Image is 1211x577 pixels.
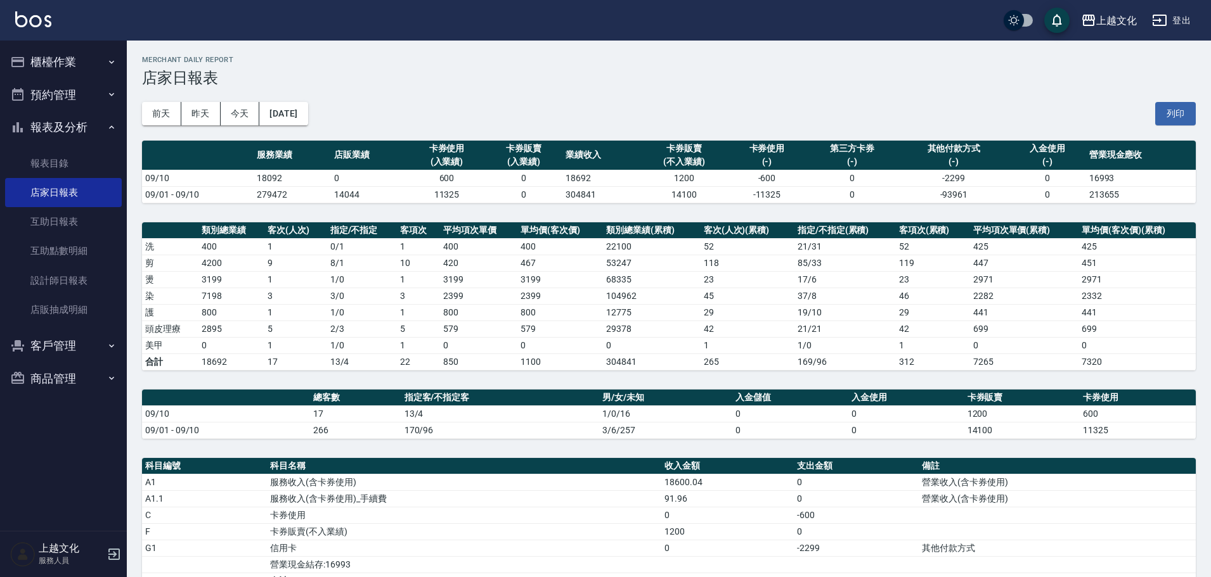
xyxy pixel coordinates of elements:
[701,304,794,320] td: 29
[896,304,970,320] td: 29
[896,271,970,288] td: 23
[794,337,896,353] td: 1 / 0
[896,222,970,239] th: 客項次(累積)
[1078,288,1196,304] td: 2332
[327,337,398,353] td: 1 / 0
[267,556,661,573] td: 營業現金結存:16993
[562,141,640,170] th: 業績收入
[701,337,794,353] td: 1
[5,266,122,295] a: 設計師日報表
[902,155,1006,168] div: (-)
[599,405,732,422] td: 1/0/16
[517,288,603,304] td: 2399
[661,490,794,507] td: 91.96
[896,337,970,353] td: 1
[599,390,732,406] th: 男/女/未知
[640,170,729,186] td: 1200
[805,186,898,203] td: 0
[701,271,794,288] td: 23
[896,353,970,370] td: 312
[848,422,964,438] td: 0
[794,238,896,255] td: 21 / 31
[254,186,331,203] td: 279472
[1076,8,1142,34] button: 上越文化
[5,46,122,79] button: 櫃檯作業
[198,304,264,320] td: 800
[327,222,398,239] th: 指定/不指定
[5,79,122,111] button: 預約管理
[794,458,919,474] th: 支出金額
[198,288,264,304] td: 7198
[562,186,640,203] td: 304841
[902,142,1006,155] div: 其他付款方式
[198,255,264,271] td: 4200
[142,56,1196,64] h2: Merchant Daily Report
[5,207,122,236] a: 互助日報表
[142,255,198,271] td: 剪
[970,320,1079,337] td: 699
[1078,222,1196,239] th: 單均價(客次價)(累積)
[661,474,794,490] td: 18600.04
[970,271,1079,288] td: 2971
[643,155,725,168] div: (不入業績)
[1155,102,1196,125] button: 列印
[267,490,661,507] td: 服務收入(含卡券使用)_手續費
[701,238,794,255] td: 52
[401,390,600,406] th: 指定客/不指定客
[310,390,401,406] th: 總客數
[794,540,919,556] td: -2299
[1147,9,1196,32] button: 登出
[1080,390,1196,406] th: 卡券使用
[661,540,794,556] td: 0
[517,304,603,320] td: 800
[411,155,482,168] div: (入業績)
[919,540,1196,556] td: 其他付款方式
[1009,170,1086,186] td: 0
[440,222,517,239] th: 平均項次單價
[1078,238,1196,255] td: 425
[1086,186,1196,203] td: 213655
[310,405,401,422] td: 17
[964,390,1080,406] th: 卡券販賣
[327,288,398,304] td: 3 / 0
[264,288,327,304] td: 3
[485,170,562,186] td: 0
[142,405,310,422] td: 09/10
[603,353,700,370] td: 304841
[440,271,517,288] td: 3199
[142,271,198,288] td: 燙
[327,271,398,288] td: 1 / 0
[701,288,794,304] td: 45
[896,238,970,255] td: 52
[397,320,440,337] td: 5
[1078,320,1196,337] td: 699
[198,222,264,239] th: 類別總業績
[440,337,517,353] td: 0
[142,141,1196,203] table: a dense table
[603,304,700,320] td: 12775
[701,255,794,271] td: 118
[264,337,327,353] td: 1
[1086,170,1196,186] td: 16993
[267,523,661,540] td: 卡券販賣(不入業績)
[729,170,806,186] td: -600
[198,238,264,255] td: 400
[1080,422,1196,438] td: 11325
[5,178,122,207] a: 店家日報表
[264,320,327,337] td: 5
[142,170,254,186] td: 09/10
[142,523,267,540] td: F
[732,405,848,422] td: 0
[603,238,700,255] td: 22100
[310,422,401,438] td: 266
[221,102,260,125] button: 今天
[794,507,919,523] td: -600
[640,186,729,203] td: 14100
[264,222,327,239] th: 客次(人次)
[1086,141,1196,170] th: 營業現金應收
[142,474,267,490] td: A1
[397,288,440,304] td: 3
[517,222,603,239] th: 單均價(客次價)
[899,170,1009,186] td: -2299
[517,255,603,271] td: 467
